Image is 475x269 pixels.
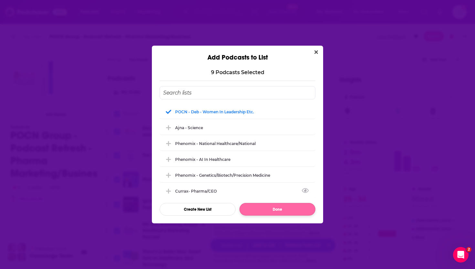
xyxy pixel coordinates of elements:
[175,125,203,130] div: Ajna - Science
[152,46,323,62] div: Add Podcasts to List
[175,109,254,114] div: POCN - Deb - Women in leadership etc.
[160,86,315,216] div: Add Podcast To List
[453,247,469,263] iframe: Intercom live chat
[160,203,236,216] button: Create New List
[211,69,264,75] p: 9 Podcast s Selected
[312,48,321,56] button: Close
[160,168,315,182] div: Phenomix - Genetics/Biotech/Precision Medicine
[217,192,221,193] button: View Link
[466,247,471,252] span: 2
[160,152,315,166] div: Phenomix - AI in Healthcare
[160,184,315,198] div: Currax- Pharma/CEO
[239,203,315,216] button: Done
[175,141,256,146] div: Phenomix - National Healthcare/National
[160,105,315,119] div: POCN - Deb - Women in leadership etc.
[160,86,315,99] input: Search lists
[160,120,315,135] div: Ajna - Science
[160,136,315,151] div: Phenomix - National Healthcare/National
[175,173,270,178] div: Phenomix - Genetics/Biotech/Precision Medicine
[175,157,230,162] div: Phenomix - AI in Healthcare
[175,189,221,194] div: Currax- Pharma/CEO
